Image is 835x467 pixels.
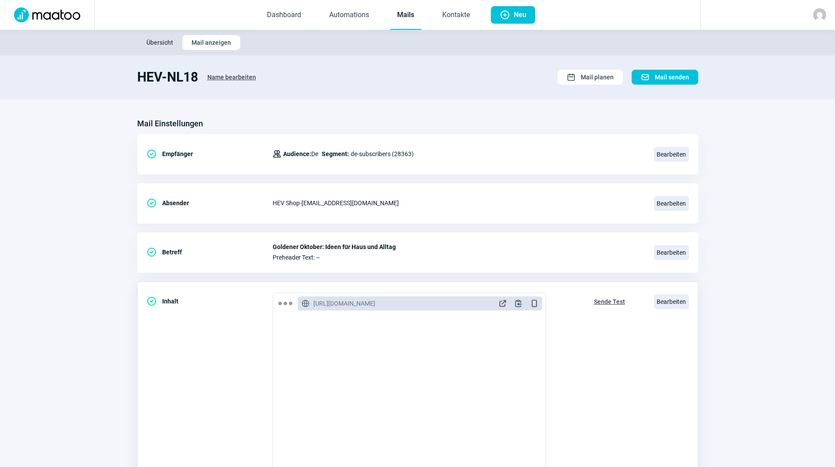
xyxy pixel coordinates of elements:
[283,150,311,157] span: Audience:
[632,70,698,85] button: Mail senden
[654,245,689,260] span: Bearbeiten
[435,1,477,30] a: Kontakte
[137,69,198,85] h1: HEV-NL18
[273,145,414,163] div: de-subscribers (28363)
[137,35,182,50] button: Übersicht
[273,254,643,261] span: Preheader Text: –
[283,149,318,159] span: De
[273,243,643,250] span: Goldener Oktober: Ideen für Haus und Alltag
[585,292,634,309] button: Sende Test
[198,69,265,85] button: Name bearbeiten
[594,295,625,309] span: Sende Test
[273,194,643,212] div: HEV Shop - [EMAIL_ADDRESS][DOMAIN_NAME]
[558,70,623,85] button: Mail planen
[654,294,689,309] span: Bearbeiten
[146,194,273,212] div: Absender
[192,36,231,50] span: Mail anzeigen
[390,1,421,30] a: Mails
[581,70,614,84] span: Mail planen
[182,35,240,50] button: Mail anzeigen
[146,36,173,50] span: Übersicht
[146,243,273,261] div: Betreff
[146,145,273,163] div: Empfänger
[146,292,273,310] div: Inhalt
[654,196,689,211] span: Bearbeiten
[322,149,349,159] span: Segment:
[813,8,826,21] img: avatar
[322,1,376,30] a: Automations
[514,6,526,24] span: Neu
[137,117,203,131] h3: Mail Einstellungen
[207,70,256,84] span: Name bearbeiten
[491,6,535,24] button: Neu
[655,70,689,84] span: Mail senden
[260,1,308,30] a: Dashboard
[9,7,85,22] img: Logo
[654,147,689,162] span: Bearbeiten
[313,299,375,308] span: [URL][DOMAIN_NAME]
